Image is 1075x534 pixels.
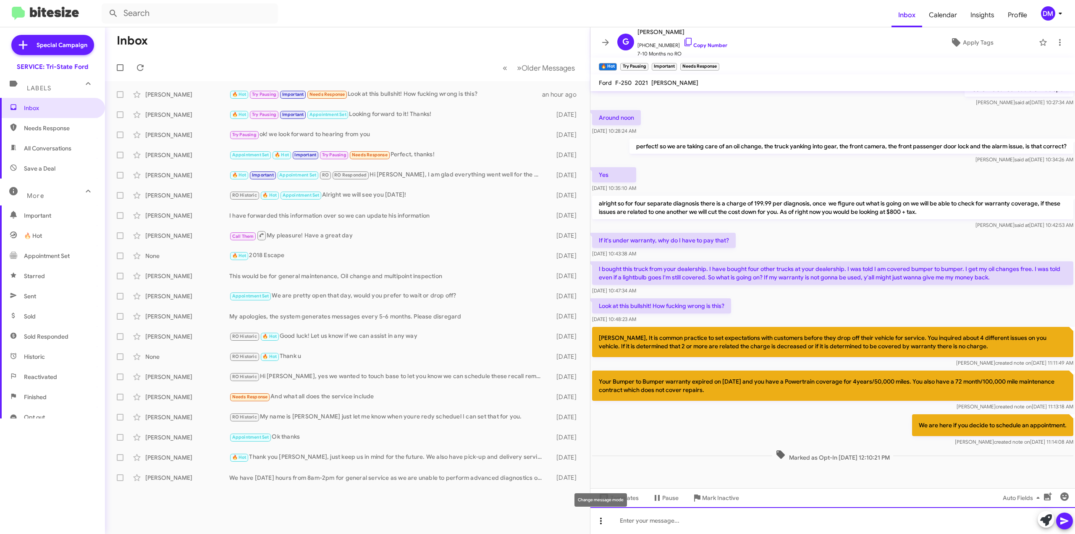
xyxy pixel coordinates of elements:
[592,298,731,313] p: Look at this bullshit! How fucking wrong is this?
[592,327,1073,357] p: [PERSON_NAME], It is common practice to set expectations with customers before they drop off thei...
[1034,6,1066,21] button: DM
[229,352,547,361] div: Thank u
[252,92,276,97] span: Try Pausing
[232,414,257,420] span: RO Historic
[702,490,739,505] span: Mark Inactive
[592,287,636,294] span: [DATE] 10:47:34 AM
[963,35,994,50] span: Apply Tags
[232,152,269,158] span: Appointment Set
[547,110,583,119] div: [DATE]
[232,172,246,178] span: 🔥 Hot
[592,233,736,248] p: If it's under warranty, why do I have to pay that?
[592,196,1073,219] p: alright so for four separate diagnosis there is a charge of 199.99 per diagnosis, once we figure ...
[145,272,229,280] div: [PERSON_NAME]
[955,439,1073,445] span: [PERSON_NAME] [DATE] 11:14:08 AM
[512,59,580,76] button: Next
[229,170,547,180] div: Hi [PERSON_NAME], I am glad everything went well for the mobile service! Please keep an eye on yo...
[229,130,547,139] div: ok! we look forward to hearing from you
[637,27,727,37] span: [PERSON_NAME]
[102,3,278,24] input: Search
[232,112,246,117] span: 🔥 Hot
[145,131,229,139] div: [PERSON_NAME]
[145,332,229,341] div: [PERSON_NAME]
[956,360,1073,366] span: [PERSON_NAME] [DATE] 11:11:49 AM
[24,332,68,341] span: Sold Responded
[27,192,44,200] span: More
[279,172,316,178] span: Appointment Set
[547,272,583,280] div: [DATE]
[680,63,719,71] small: Needs Response
[547,312,583,321] div: [DATE]
[262,192,277,198] span: 🔥 Hot
[547,292,583,300] div: [DATE]
[651,79,698,87] span: [PERSON_NAME]
[229,110,547,119] div: Looking forward to it! Thanks!
[517,63,522,73] span: »
[145,373,229,381] div: [PERSON_NAME]
[232,234,254,239] span: Call Them
[24,413,45,421] span: Opt out
[547,433,583,442] div: [DATE]
[547,191,583,200] div: [DATE]
[547,473,583,482] div: [DATE]
[352,152,388,158] span: Needs Response
[975,222,1073,228] span: [PERSON_NAME] [DATE] 10:42:53 AM
[637,50,727,58] span: 7-10 Months no RO
[232,434,269,440] span: Appointment Set
[282,92,304,97] span: Important
[262,334,277,339] span: 🔥 Hot
[145,171,229,179] div: [PERSON_NAME]
[592,371,1073,401] p: Your Bumper to Bumper warranty expired on [DATE] and you have a Powertrain coverage for 4years/50...
[498,59,580,76] nav: Page navigation example
[275,152,289,158] span: 🔥 Hot
[891,3,922,27] a: Inbox
[912,414,1073,436] p: We are here if you decide to schedule an appointment.
[547,453,583,462] div: [DATE]
[229,89,542,99] div: Look at this bullshit! How fucking wrong is this?
[229,392,547,402] div: And what all does the service include
[964,3,1001,27] a: Insights
[975,156,1073,163] span: [PERSON_NAME] [DATE] 10:34:26 AM
[995,360,1031,366] span: created note on
[229,412,547,422] div: My name is [PERSON_NAME] just let me know when youre redy scheduel I can set that for you.
[620,63,648,71] small: Try Pausing
[322,152,346,158] span: Try Pausing
[252,172,274,178] span: Important
[145,110,229,119] div: [PERSON_NAME]
[635,79,648,87] span: 2021
[24,352,45,361] span: Historic
[24,312,36,321] span: Sold
[232,253,246,258] span: 🔥 Hot
[229,291,547,301] div: We are pretty open that day, would you prefer to wait or drop off?
[503,63,507,73] span: «
[498,59,512,76] button: Previous
[599,79,612,87] span: Ford
[229,432,547,442] div: Ok thanks
[1015,156,1029,163] span: said at
[522,63,575,73] span: Older Messages
[294,152,316,158] span: Important
[229,312,547,321] div: My apologies, the system generates messages every 5-6 months. Please disregard
[547,413,583,421] div: [DATE]
[908,35,1035,50] button: Apply Tags
[592,110,641,125] p: Around noon
[24,373,57,381] span: Reactivated
[229,230,547,241] div: My pleasure! Have a great day
[229,251,547,260] div: 2018 Escape
[309,92,345,97] span: Needs Response
[547,131,583,139] div: [DATE]
[145,252,229,260] div: None
[592,167,636,182] p: Yes
[547,393,583,401] div: [DATE]
[24,144,71,153] span: All Conversations
[229,331,547,341] div: Good luck! Let us know if we can assist in any way
[232,293,269,299] span: Appointment Set
[232,192,257,198] span: RO Historic
[232,354,257,359] span: RO Historic
[547,373,583,381] div: [DATE]
[27,84,51,92] span: Labels
[922,3,964,27] a: Calendar
[145,211,229,220] div: [PERSON_NAME]
[117,34,148,47] h1: Inbox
